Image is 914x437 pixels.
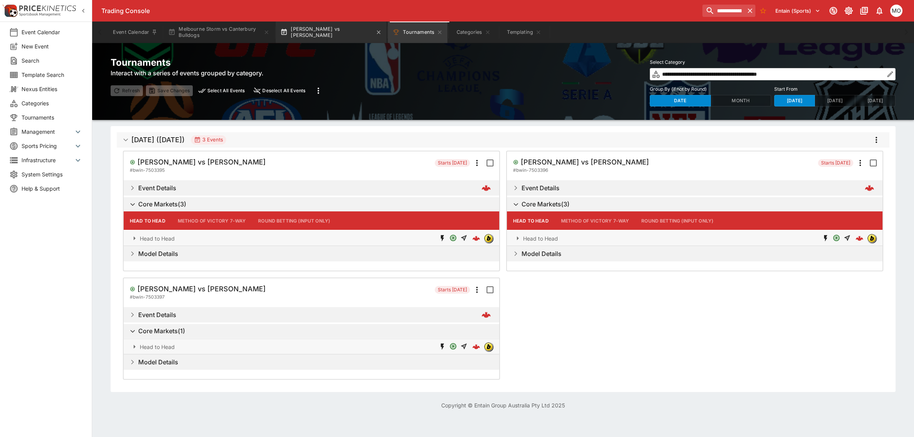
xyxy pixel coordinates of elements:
[138,250,178,258] h6: Model Details
[164,22,274,43] button: Melbourne Storm vs Canterbury Bulldogs
[435,286,470,294] span: Starts [DATE]
[507,246,883,261] button: Expand
[22,42,83,50] span: New Event
[311,84,325,98] button: more
[757,5,769,17] button: No Bookmarks
[124,231,499,246] button: Expand
[650,95,711,106] button: Date
[507,211,555,230] button: Head to Head
[710,95,772,106] button: Month
[472,234,480,242] img: logo-cerberus--red.svg
[774,95,815,106] button: [DATE]
[124,339,499,354] button: Expand
[479,181,493,195] a: 6caec6ef-dd6b-4c67-a8f3-43d7efba293a
[865,183,874,193] img: logo-cerberus--red.svg
[702,5,745,17] input: search
[19,5,76,11] img: PriceKinetics
[867,234,876,243] div: bwin
[137,158,266,166] h5: [PERSON_NAME] vs [PERSON_NAME]
[650,95,771,106] div: Group By (if not by Round)
[138,311,176,319] h6: Event Details
[857,4,871,18] button: Documentation
[521,158,649,166] h5: [PERSON_NAME] vs [PERSON_NAME]
[172,211,252,230] button: Method of Victory 7-Way
[130,160,135,165] svg: Open
[92,401,914,409] p: Copyright © Entain Group Australia Pty Ltd 2025
[815,95,855,106] button: [DATE]
[500,22,549,43] button: Templating
[459,234,469,243] span: Straight
[522,200,570,208] h6: Core Markets ( 3 )
[821,234,830,242] svg: SGM
[484,234,493,243] img: bwin
[22,56,83,65] span: Search
[843,234,852,243] span: Straight
[513,166,548,174] span: # bwin-7503396
[522,184,560,192] h6: Event Details
[138,327,185,335] h6: Core Markets ( 1 )
[472,343,480,351] div: 6d96ff63-5801-4d1f-ab92-1c964563e9f2
[130,166,165,174] span: # bwin-7503395
[124,246,499,261] button: Expand
[771,5,825,17] button: Select Tenant
[855,95,896,106] button: [DATE]
[484,234,493,243] div: bwin
[482,183,491,193] div: 6caec6ef-dd6b-4c67-a8f3-43d7efba293a
[251,85,308,96] button: close
[832,234,841,242] svg: Open
[435,159,470,167] span: Starts [DATE]
[22,71,83,79] span: Template Search
[124,180,499,196] button: Expand
[470,232,482,244] a: fbfdf5e4-9f62-4130-94e2-e6bd3981cc1e
[832,234,841,243] span: [missing translation: 'screens.event.pricing.market.type.BettingOpen']
[449,342,458,351] span: [missing translation: 'screens.event.pricing.market.type.BettingOpen']
[22,142,73,150] span: Sports Pricing
[472,234,480,242] div: fbfdf5e4-9f62-4130-94e2-e6bd3981cc1e
[196,85,248,96] button: preview
[108,22,162,43] button: Event Calendar
[555,211,635,230] button: Method of Victory 7-Way
[138,358,178,366] h6: Model Details
[459,342,469,351] span: Straight
[484,342,493,351] img: bwin
[130,286,135,292] svg: Open
[482,310,491,319] img: logo-cerberus--red.svg
[2,3,18,18] img: PriceKinetics Logo
[111,68,325,78] h6: Interact with a series of events grouped by category.
[635,211,719,230] button: Round Betting (input only)
[856,234,863,242] img: logo-cerberus--red.svg
[22,99,83,107] span: Categories
[22,184,83,193] span: Help & Support
[472,343,480,351] img: logo-cerberus--red.svg
[140,234,175,243] p: Head to Head
[194,136,223,144] div: 3 Events
[826,4,840,18] button: Connected to PK
[470,283,484,297] button: more
[438,343,447,351] svg: SGM
[138,200,186,208] h6: Core Markets ( 3 )
[22,170,83,178] span: System Settings
[523,234,558,243] p: Head to Head
[863,181,876,195] a: 6142c560-8968-4310-b95c-44cfb57fcc5b
[22,113,83,121] span: Tournaments
[449,342,458,350] svg: Open
[890,5,902,17] div: Mark O'Loughlan
[22,128,73,136] span: Management
[449,22,498,43] button: Categories
[482,310,491,319] div: 544757de-d20e-42c1-a0b6-cc9c8708f0ea
[131,135,185,144] h5: [DATE] ([DATE])
[853,232,866,244] a: aa87cb4b-87c2-4046-8826-55ae55bdb6ab
[438,234,447,242] svg: SGM
[513,160,518,165] svg: Open
[124,211,172,230] button: Head to Head
[865,183,874,193] div: 6142c560-8968-4310-b95c-44cfb57fcc5b
[507,231,883,246] button: Expand
[774,95,896,106] div: Start From
[650,83,771,95] label: Group By (if not by Round)
[276,22,386,43] button: [PERSON_NAME] vs [PERSON_NAME]
[888,2,905,19] button: Mark O'Loughlan
[252,211,336,230] button: Round Betting (input only)
[140,343,175,351] p: Head to Head
[111,56,325,68] h2: Tournaments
